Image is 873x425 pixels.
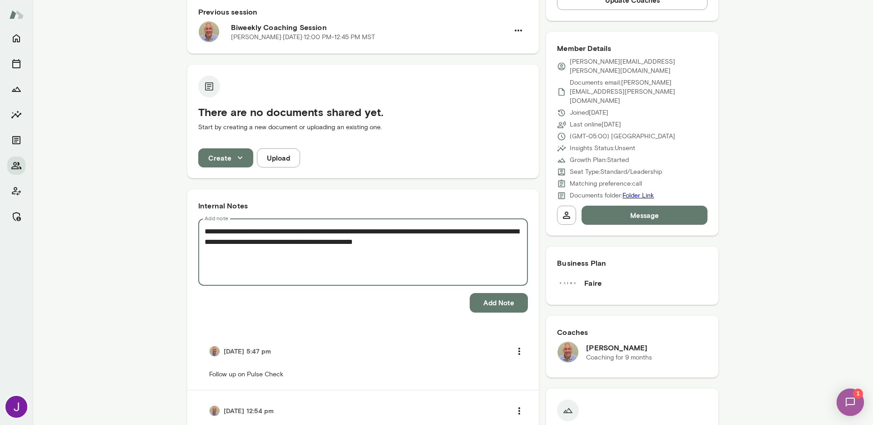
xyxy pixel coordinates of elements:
[198,148,253,167] button: Create
[7,29,25,47] button: Home
[557,43,707,54] h6: Member Details
[9,6,24,23] img: Mento
[570,57,707,76] p: [PERSON_NAME][EMAIL_ADDRESS][PERSON_NAME][DOMAIN_NAME]
[570,191,654,200] p: Documents folder:
[257,148,300,167] button: Upload
[510,342,529,361] button: more
[570,132,675,141] p: (GMT-05:00) [GEOGRAPHIC_DATA]
[5,396,27,418] img: Jocelyn Grodin
[570,144,635,153] p: Insights Status: Unsent
[570,78,707,106] p: Documents email: [PERSON_NAME][EMAIL_ADDRESS][PERSON_NAME][DOMAIN_NAME]
[570,156,629,165] p: Growth Plan: Started
[584,278,602,288] h6: Faire
[7,80,25,98] button: Growth Plan
[557,341,579,363] img: Marc Friedman
[470,293,528,312] button: Add Note
[209,405,220,416] img: Marc Friedman
[7,55,25,73] button: Sessions
[7,207,25,226] button: Manage
[570,120,621,129] p: Last online [DATE]
[7,106,25,124] button: Insights
[570,108,608,117] p: Joined [DATE]
[510,401,529,420] button: more
[570,167,662,177] p: Seat Type: Standard/Leadership
[209,370,517,379] p: Follow up on Pulse Check
[7,131,25,149] button: Documents
[586,342,652,353] h6: [PERSON_NAME]
[622,192,654,199] a: Folder Link
[209,346,220,357] img: Marc Friedman
[224,406,274,415] h6: [DATE] 12:54 pm
[582,206,707,225] button: Message
[557,258,707,268] h6: Business Plan
[205,214,228,222] label: Add note
[198,105,528,119] h5: There are no documents shared yet.
[231,33,375,42] p: [PERSON_NAME] · [DATE] · 12:00 PM-12:45 PM MST
[198,123,528,132] p: Start by creating a new document or uploading an existing one.
[224,347,271,356] h6: [DATE] 5:47 pm
[557,327,707,338] h6: Coaches
[198,200,528,211] h6: Internal Notes
[7,157,25,175] button: Members
[570,179,642,188] p: Matching preference: call
[198,6,528,17] h6: Previous session
[231,22,509,33] h6: Biweekly Coaching Session
[586,353,652,362] p: Coaching for 9 months
[7,182,25,200] button: Client app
